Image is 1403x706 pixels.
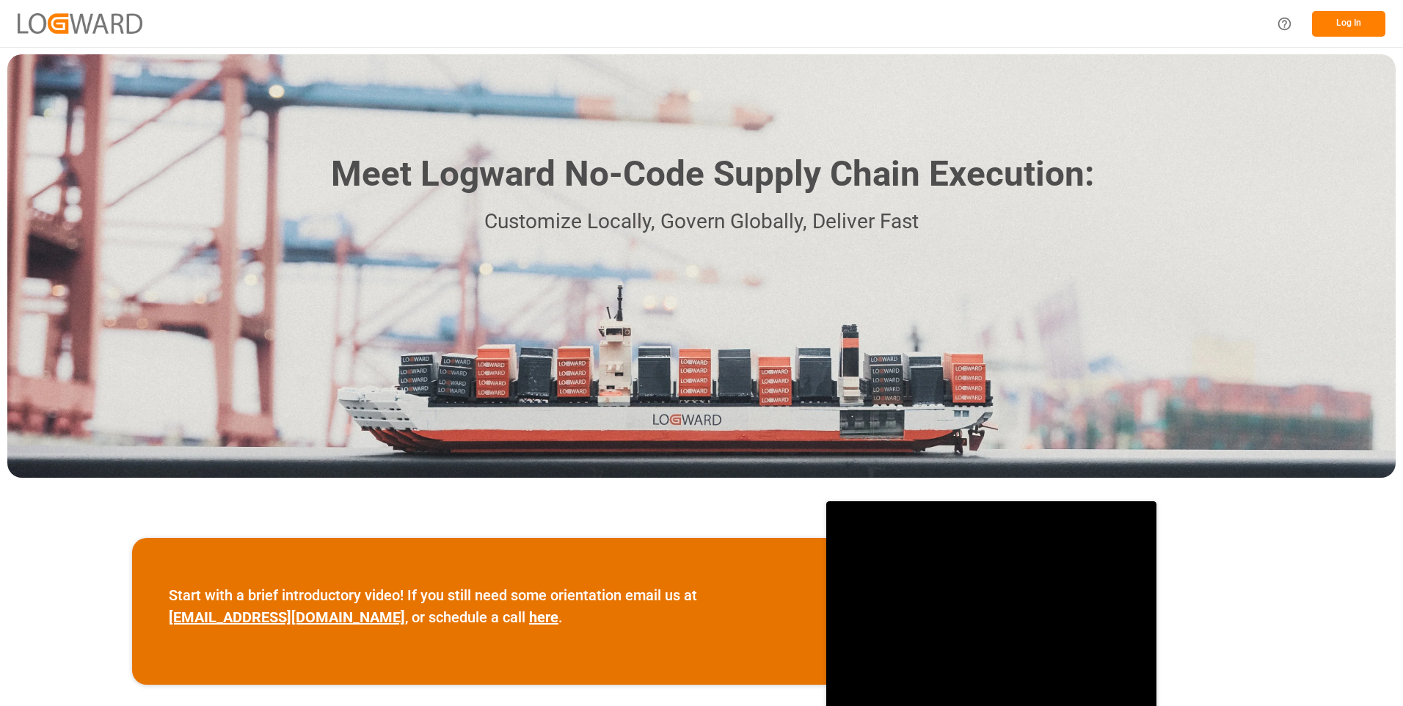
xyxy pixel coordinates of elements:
[169,584,790,628] p: Start with a brief introductory video! If you still need some orientation email us at , or schedu...
[1312,11,1385,37] button: Log In
[529,608,558,626] a: here
[1268,7,1301,40] button: Help Center
[309,205,1094,239] p: Customize Locally, Govern Globally, Deliver Fast
[331,148,1094,200] h1: Meet Logward No-Code Supply Chain Execution:
[18,13,142,33] img: Logward_new_orange.png
[169,608,405,626] a: [EMAIL_ADDRESS][DOMAIN_NAME]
